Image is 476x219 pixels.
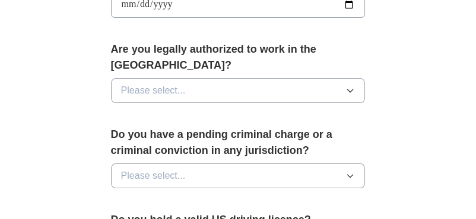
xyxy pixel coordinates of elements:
span: Please select... [121,169,186,183]
label: Do you have a pending criminal charge or a criminal conviction in any jurisdiction? [111,127,366,159]
span: Please select... [121,83,186,98]
label: Are you legally authorized to work in the [GEOGRAPHIC_DATA]? [111,41,366,73]
button: Please select... [111,78,366,103]
button: Please select... [111,163,366,188]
